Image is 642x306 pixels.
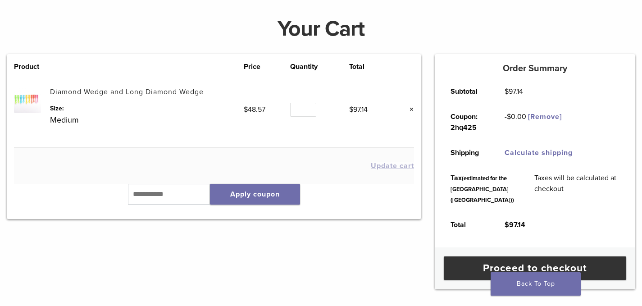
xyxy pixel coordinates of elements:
[50,87,204,96] a: Diamond Wedge and Long Diamond Wedge
[505,87,523,96] bdi: 97.14
[435,63,635,74] h5: Order Summary
[210,184,300,205] button: Apply coupon
[451,175,514,204] small: (estimated for the [GEOGRAPHIC_DATA] ([GEOGRAPHIC_DATA]))
[441,79,495,104] th: Subtotal
[441,104,495,140] th: Coupon: 2hq425
[505,148,573,157] a: Calculate shipping
[505,87,509,96] span: $
[244,105,265,114] bdi: 48.57
[244,105,248,114] span: $
[444,256,626,280] a: Proceed to checkout
[244,61,290,72] th: Price
[14,61,50,72] th: Product
[14,87,41,113] img: Diamond Wedge and Long Diamond Wedge
[507,112,526,121] span: 0.00
[524,165,630,212] td: Taxes will be calculated at checkout
[349,105,368,114] bdi: 97.14
[528,112,562,121] a: Remove 2hq425 coupon
[441,212,495,237] th: Total
[441,165,524,212] th: Tax
[349,105,353,114] span: $
[507,112,511,121] span: $
[290,61,349,72] th: Quantity
[402,104,414,115] a: Remove this item
[349,61,389,72] th: Total
[505,220,509,229] span: $
[505,220,525,229] bdi: 97.14
[371,162,414,169] button: Update cart
[50,113,244,127] p: Medium
[441,140,495,165] th: Shipping
[495,104,572,140] td: -
[50,104,244,113] dt: Size:
[491,272,581,296] a: Back To Top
